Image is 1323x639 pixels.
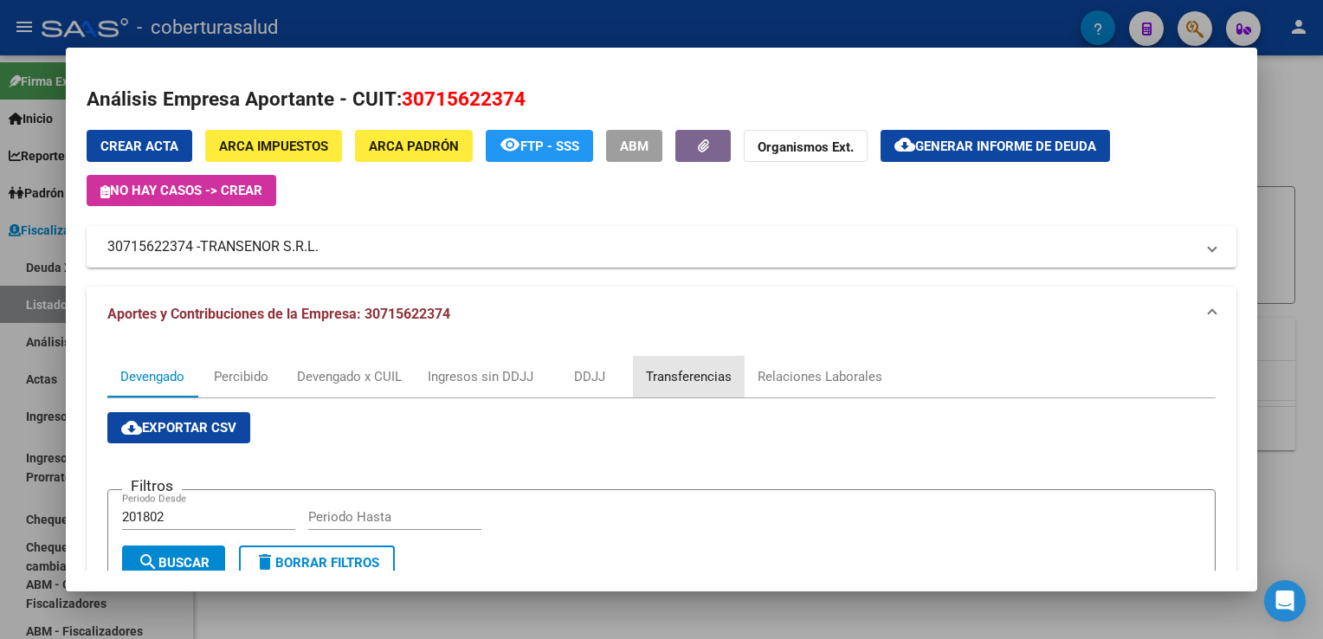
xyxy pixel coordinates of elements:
span: Exportar CSV [121,420,236,436]
span: ARCA Impuestos [219,139,328,154]
mat-expansion-panel-header: 30715622374 -TRANSENOR S.R.L. [87,226,1236,268]
span: ABM [620,139,649,154]
span: Generar informe de deuda [915,139,1096,154]
button: ARCA Padrón [355,130,473,162]
div: Ingresos sin DDJJ [428,367,533,386]
mat-icon: cloud_download [894,134,915,155]
span: Borrar Filtros [255,555,379,571]
mat-expansion-panel-header: Aportes y Contribuciones de la Empresa: 30715622374 [87,287,1236,342]
span: Buscar [138,555,210,571]
button: Organismos Ext. [744,130,868,162]
h3: Filtros [122,476,182,495]
h2: Análisis Empresa Aportante - CUIT: [87,85,1236,114]
button: Generar informe de deuda [881,130,1110,162]
button: ARCA Impuestos [205,130,342,162]
div: Relaciones Laborales [758,367,882,386]
mat-panel-title: 30715622374 - [107,236,1194,257]
mat-icon: cloud_download [121,417,142,438]
button: FTP - SSS [486,130,593,162]
span: TRANSENOR S.R.L. [200,236,319,257]
button: No hay casos -> Crear [87,175,276,206]
div: Transferencias [646,367,732,386]
button: Borrar Filtros [239,545,395,580]
span: Aportes y Contribuciones de la Empresa: 30715622374 [107,306,450,322]
div: Devengado [120,367,184,386]
span: Crear Acta [100,139,178,154]
button: ABM [606,130,662,162]
mat-icon: remove_red_eye [500,134,520,155]
mat-icon: delete [255,552,275,572]
div: Percibido [214,367,268,386]
span: 30715622374 [402,87,526,110]
button: Crear Acta [87,130,192,162]
mat-icon: search [138,552,158,572]
strong: Organismos Ext. [758,139,854,155]
div: Devengado x CUIL [297,367,402,386]
button: Buscar [122,545,225,580]
span: ARCA Padrón [369,139,459,154]
button: Exportar CSV [107,412,250,443]
span: FTP - SSS [520,139,579,154]
div: DDJJ [574,367,605,386]
div: Open Intercom Messenger [1264,580,1306,622]
span: No hay casos -> Crear [100,183,262,198]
